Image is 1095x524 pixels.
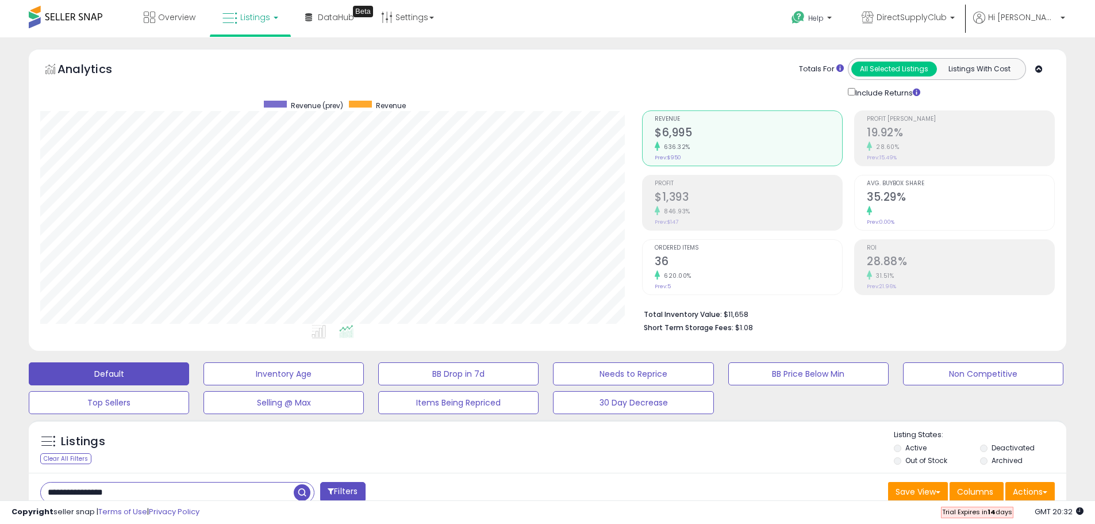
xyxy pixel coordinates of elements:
[29,391,189,414] button: Top Sellers
[867,181,1054,187] span: Avg. Buybox Share
[791,10,805,25] i: Get Help
[660,271,691,280] small: 620.00%
[11,507,199,518] div: seller snap | |
[867,116,1054,123] span: Profit [PERSON_NAME]
[957,486,993,498] span: Columns
[655,126,842,141] h2: $6,995
[655,283,671,290] small: Prev: 5
[903,362,1063,385] button: Non Competitive
[353,6,373,17] div: Tooltip anchor
[867,255,1054,270] h2: 28.88%
[799,64,844,75] div: Totals For
[905,456,947,465] label: Out of Stock
[867,126,1054,141] h2: 19.92%
[203,391,364,414] button: Selling @ Max
[98,506,147,517] a: Terms of Use
[894,430,1066,441] p: Listing States:
[655,245,842,251] span: Ordered Items
[867,283,896,290] small: Prev: 21.96%
[877,12,947,23] span: DirectSupplyClub
[942,507,1012,517] span: Trial Expires in days
[888,482,948,502] button: Save View
[867,190,1054,206] h2: 35.29%
[655,181,842,187] span: Profit
[867,154,897,161] small: Prev: 15.49%
[158,12,195,23] span: Overview
[867,219,894,225] small: Prev: 0.00%
[851,62,937,77] button: All Selected Listings
[318,12,354,23] span: DataHub
[782,2,843,37] a: Help
[644,309,722,319] b: Total Inventory Value:
[553,362,713,385] button: Needs to Reprice
[291,101,343,110] span: Revenue (prev)
[1005,482,1055,502] button: Actions
[553,391,713,414] button: 30 Day Decrease
[655,219,678,225] small: Prev: $147
[57,61,135,80] h5: Analytics
[728,362,889,385] button: BB Price Below Min
[867,245,1054,251] span: ROI
[655,190,842,206] h2: $1,393
[149,506,199,517] a: Privacy Policy
[988,507,996,517] b: 14
[655,255,842,270] h2: 36
[973,12,1065,37] a: Hi [PERSON_NAME]
[376,101,406,110] span: Revenue
[839,86,934,99] div: Include Returns
[378,391,539,414] button: Items Being Repriced
[872,271,894,280] small: 31.51%
[735,322,753,333] span: $1.08
[660,143,690,151] small: 636.32%
[936,62,1022,77] button: Listings With Cost
[40,453,91,464] div: Clear All Filters
[11,506,53,517] strong: Copyright
[808,13,824,23] span: Help
[29,362,189,385] button: Default
[905,443,927,453] label: Active
[61,434,105,450] h5: Listings
[992,443,1035,453] label: Deactivated
[320,482,365,502] button: Filters
[644,307,1046,320] li: $11,658
[950,482,1004,502] button: Columns
[660,207,690,216] small: 846.93%
[988,12,1057,23] span: Hi [PERSON_NAME]
[992,456,1023,465] label: Archived
[872,143,899,151] small: 28.60%
[655,116,842,123] span: Revenue
[1035,506,1084,517] span: 2025-09-9 20:32 GMT
[644,323,733,332] b: Short Term Storage Fees:
[203,362,364,385] button: Inventory Age
[240,12,270,23] span: Listings
[378,362,539,385] button: BB Drop in 7d
[655,154,681,161] small: Prev: $950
